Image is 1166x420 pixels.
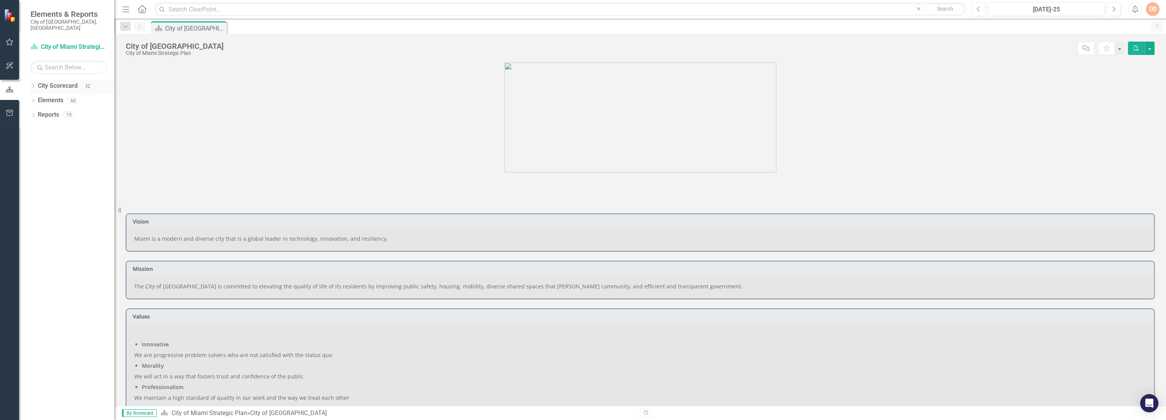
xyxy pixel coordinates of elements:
span: Elements & Reports [31,10,107,19]
img: city_priorities_all%20smaller%20copy.png [504,63,776,172]
span: Search [937,6,953,12]
strong: Accountability [142,405,180,412]
a: Elements [38,96,63,105]
img: ClearPoint Strategy [4,9,17,22]
a: Reports [38,111,59,119]
input: Search Below... [31,61,107,74]
h3: Values [133,314,1150,319]
h3: Mission [133,266,1150,272]
span: We maintain a high standard of quality in our work and the way we treat each other [134,394,349,401]
a: City of Miami Strategic Plan [171,409,247,417]
strong: Innovative [142,341,169,348]
span: By Scorecard [122,409,157,417]
div: City of [GEOGRAPHIC_DATA] [126,42,223,50]
button: [DATE]-25 [988,2,1105,16]
strong: Morality [142,362,164,369]
a: City Scorecard [38,82,78,90]
small: City of [GEOGRAPHIC_DATA], [GEOGRAPHIC_DATA] [31,19,107,31]
div: City of [GEOGRAPHIC_DATA] [165,24,225,33]
div: » [161,409,634,418]
strong: Professionalism [142,383,183,391]
h3: Vision [133,219,1150,224]
span: We will act in a way that fosters trust and confidence of the public [134,373,304,380]
button: DD [1146,2,1160,16]
div: Open Intercom Messenger [1140,394,1158,412]
p: The City of [GEOGRAPHIC_DATA] is committed to elevating the quality of life of its residents by i... [134,283,1146,290]
div: City of Miami Strategic Plan [126,50,223,56]
span: We are progressive problem solvers who are not satisfied with the status quo [134,351,332,359]
div: City of [GEOGRAPHIC_DATA] [250,409,326,417]
a: City of Miami Strategic Plan [31,43,107,51]
div: [DATE]-25 [991,5,1102,14]
span: Miami is a modern and diverse city that is a global leader in technology, innovation, and resilie... [134,235,388,242]
div: 32 [82,83,94,89]
input: Search ClearPoint... [154,3,966,16]
button: Search [926,4,964,14]
div: 60 [67,97,79,104]
div: 15 [63,112,75,118]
